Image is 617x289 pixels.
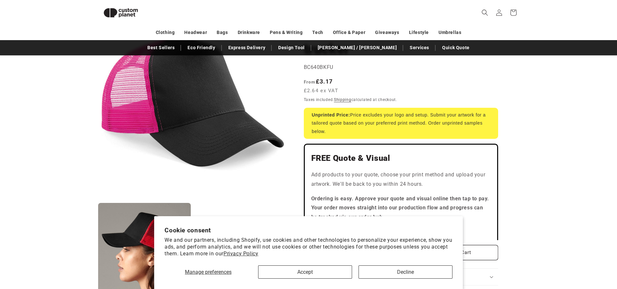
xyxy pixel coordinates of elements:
[406,42,432,53] a: Services
[439,27,461,38] a: Umbrellas
[156,27,175,38] a: Clothing
[217,27,228,38] a: Bags
[375,27,399,38] a: Giveaways
[439,42,473,53] a: Quick Quote
[312,112,350,117] strong: Unprinted Price:
[334,97,351,102] a: Shipping
[304,96,498,103] div: Taxes included. calculated at checkout.
[184,42,218,53] a: Eco Friendly
[478,6,492,20] summary: Search
[185,269,232,275] span: Manage preferences
[304,78,333,85] strong: £3.17
[270,27,303,38] a: Pens & Writing
[165,265,252,279] button: Manage preferences
[509,219,617,289] iframe: Chat Widget
[144,42,178,53] a: Best Sellers
[98,3,143,23] img: Custom Planet
[409,27,429,38] a: Lifestyle
[275,42,308,53] a: Design Tool
[311,195,489,220] strong: Ordering is easy. Approve your quote and visual online then tap to pay. Your order moves straight...
[359,265,452,279] button: Decline
[312,27,323,38] a: Tech
[184,27,207,38] a: Headwear
[223,250,258,257] a: Privacy Policy
[225,42,269,53] a: Express Delivery
[314,42,400,53] a: [PERSON_NAME] / [PERSON_NAME]
[311,170,491,189] p: Add products to your quote, choose your print method and upload your artwork. We'll be back to yo...
[333,27,365,38] a: Office & Paper
[304,87,338,94] span: £2.64 ex VAT
[304,64,333,70] span: BC640BKFU
[304,108,498,139] div: Price excludes your logo and setup. Submit your artwork for a tailored quote based on your prefer...
[165,237,452,257] p: We and our partners, including Shopify, use cookies and other technologies to personalize your ex...
[165,227,452,234] h2: Cookie consent
[311,153,491,163] h2: FREE Quote & Visual
[258,265,352,279] button: Accept
[304,79,316,84] span: From
[238,27,260,38] a: Drinkware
